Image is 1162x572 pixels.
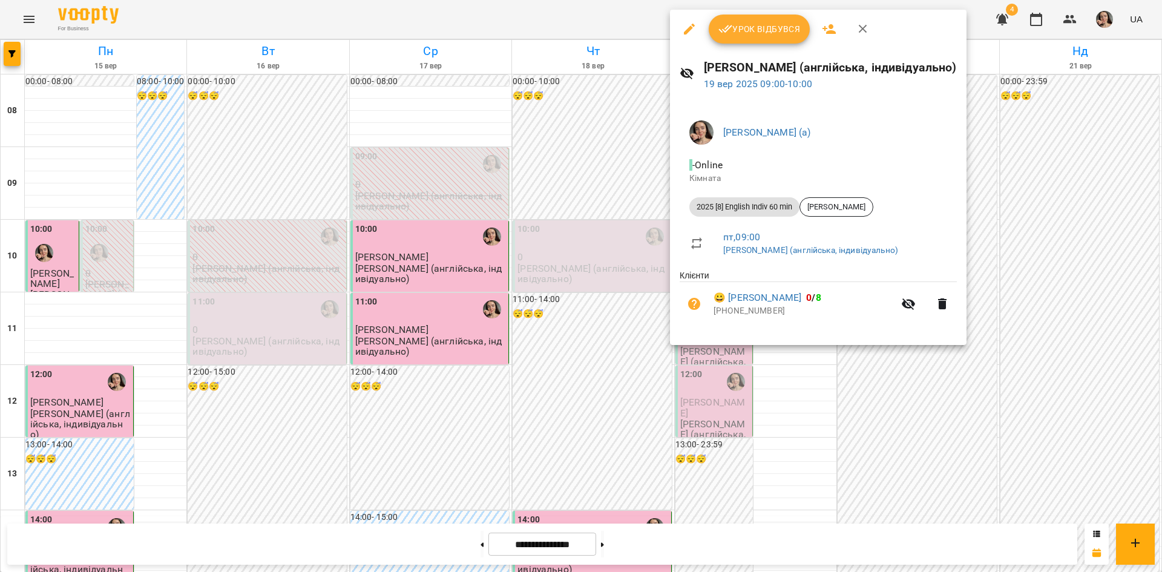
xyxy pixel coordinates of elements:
[704,58,957,77] h6: [PERSON_NAME] (англійська, індивідуально)
[680,269,957,330] ul: Клієнти
[689,202,799,212] span: 2025 [8] English Indiv 60 min
[806,292,812,303] span: 0
[680,289,709,318] button: Візит ще не сплачено. Додати оплату?
[689,173,947,185] p: Кімната
[689,120,714,145] img: aaa0aa5797c5ce11638e7aad685b53dd.jpeg
[723,127,811,138] a: [PERSON_NAME] (а)
[689,159,725,171] span: - Online
[800,202,873,212] span: [PERSON_NAME]
[709,15,810,44] button: Урок відбувся
[799,197,873,217] div: [PERSON_NAME]
[723,245,898,255] a: [PERSON_NAME] (англійська, індивідуально)
[718,22,801,36] span: Урок відбувся
[816,292,821,303] span: 8
[704,78,812,90] a: 19 вер 2025 09:00-10:00
[723,231,760,243] a: пт , 09:00
[714,291,801,305] a: 😀 [PERSON_NAME]
[806,292,821,303] b: /
[714,305,894,317] p: [PHONE_NUMBER]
